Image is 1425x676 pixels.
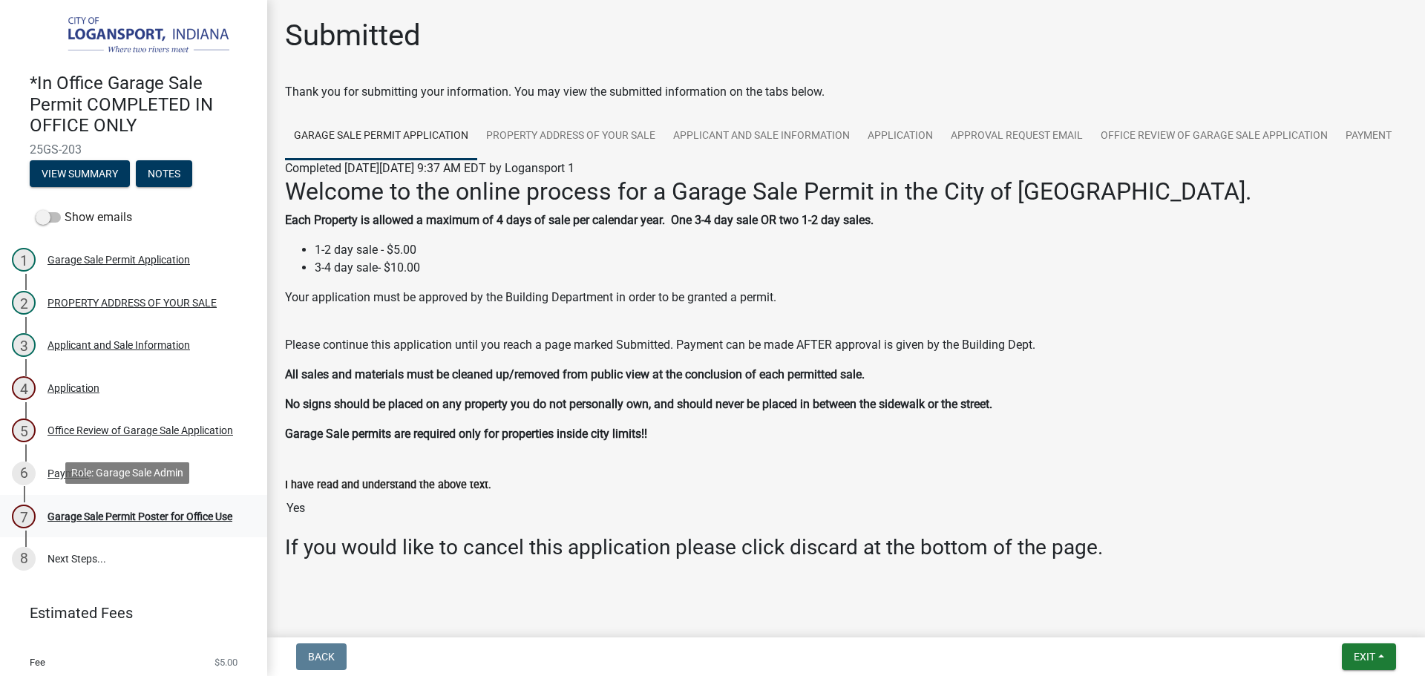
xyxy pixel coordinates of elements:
[285,289,1407,324] p: Your application must be approved by the Building Department in order to be granted a permit.
[12,598,243,628] a: Estimated Fees
[285,336,1407,354] p: Please continue this application until you reach a page marked Submitted. Payment can be made AFT...
[36,209,132,226] label: Show emails
[47,340,190,350] div: Applicant and Sale Information
[47,383,99,393] div: Application
[296,643,347,670] button: Back
[1354,651,1375,663] span: Exit
[136,160,192,187] button: Notes
[285,427,647,441] strong: Garage Sale permits are required only for properties inside city limits!!
[47,511,232,522] div: Garage Sale Permit Poster for Office Use
[12,505,36,528] div: 7
[12,419,36,442] div: 5
[47,298,217,308] div: PROPERTY ADDRESS OF YOUR SALE
[30,142,237,157] span: 25GS-203
[65,462,189,484] div: Role: Garage Sale Admin
[30,168,130,180] wm-modal-confirm: Summary
[30,73,255,137] h4: *In Office Garage Sale Permit COMPLETED IN OFFICE ONLY
[285,397,992,411] strong: No signs should be placed on any property you do not personally own, and should never be placed i...
[12,333,36,357] div: 3
[285,177,1407,206] h2: Welcome to the online process for a Garage Sale Permit in the City of [GEOGRAPHIC_DATA].
[12,291,36,315] div: 2
[12,376,36,400] div: 4
[1342,643,1396,670] button: Exit
[477,113,664,160] a: PROPERTY ADDRESS OF YOUR SALE
[285,213,874,227] strong: Each Property is allowed a maximum of 4 days of sale per calendar year. One 3-4 day sale OR two 1...
[12,248,36,272] div: 1
[12,462,36,485] div: 6
[664,113,859,160] a: Applicant and Sale Information
[285,367,865,381] strong: All sales and materials must be cleaned up/removed from public view at the conclusion of each per...
[285,18,421,53] h1: Submitted
[1337,113,1401,160] a: Payment
[942,113,1092,160] a: Approval Request Email
[214,657,237,667] span: $5.00
[308,651,335,663] span: Back
[285,113,477,160] a: Garage Sale Permit Application
[285,535,1407,560] h3: If you would like to cancel this application please click discard at the bottom of the page.
[12,547,36,571] div: 8
[30,160,130,187] button: View Summary
[285,83,1407,101] div: Thank you for submitting your information. You may view the submitted information on the tabs below.
[47,255,190,265] div: Garage Sale Permit Application
[315,241,1407,259] li: 1-2 day sale - $5.00
[47,468,89,479] div: Payment
[315,259,1407,277] li: 3-4 day sale- $10.00
[285,480,491,490] label: I have read and understand the above text.
[859,113,942,160] a: Application
[30,16,243,57] img: City of Logansport, Indiana
[1092,113,1337,160] a: Office Review of Garage Sale Application
[136,168,192,180] wm-modal-confirm: Notes
[30,657,45,667] span: Fee
[285,161,574,175] span: Completed [DATE][DATE] 9:37 AM EDT by Logansport 1
[47,425,233,436] div: Office Review of Garage Sale Application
